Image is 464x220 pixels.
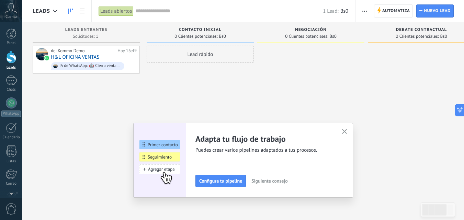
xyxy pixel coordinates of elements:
[251,178,287,183] span: Siguiente consejo
[340,8,348,14] span: Bs0
[33,8,50,14] span: Leads
[330,34,337,38] span: Bs0
[248,176,291,186] button: Siguiente consejo
[219,34,226,38] span: Bs0
[36,48,48,60] div: H&L OFICINA VENTAS
[65,27,107,32] span: Leads Entrantes
[150,27,250,33] div: Contacto inicial
[147,46,254,63] div: Lead rápido
[1,159,21,164] div: Listas
[117,48,137,54] div: Hoy 16:49
[73,34,98,38] span: Solicitudes: 1
[174,34,217,38] span: 0 Clientes potenciales:
[36,27,136,33] div: Leads Entrantes
[1,88,21,92] div: Chats
[76,4,88,18] a: Lista
[424,5,451,17] span: Nuevo lead
[374,4,413,18] a: Automatiza
[1,111,21,117] div: WhatsApp
[396,34,439,38] span: 0 Clientes potenciales:
[1,66,21,70] div: Leads
[99,6,134,16] div: Leads abiertos
[51,54,99,60] a: H&L OFICINA VENTAS
[323,8,338,14] span: 1 Lead:
[261,27,361,33] div: Negociación
[195,147,333,154] span: Puedes crear varios pipelines adaptados a tus procesos.
[1,41,21,45] div: Panel
[1,182,21,186] div: Correo
[44,56,49,60] img: waba.svg
[295,27,327,32] span: Negociación
[5,15,17,19] span: Cuenta
[1,135,21,140] div: Calendario
[195,175,246,187] button: Configura tu pipeline
[179,27,222,32] span: Contacto inicial
[360,4,370,18] button: Más
[199,178,242,183] span: Configura tu pipeline
[65,4,76,18] a: Leads
[285,34,328,38] span: 0 Clientes potenciales:
[416,4,454,18] a: Nuevo lead
[382,5,410,17] span: Automatiza
[396,27,447,32] span: Debate contractual
[59,63,121,68] div: IA de WhatsApp: 🤖 Cierra ventas 10 veces más rápido con IA 💰
[440,34,447,38] span: Bs0
[51,48,115,54] div: de: Kommo Demo
[195,134,333,144] h2: Adapta tu flujo de trabajo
